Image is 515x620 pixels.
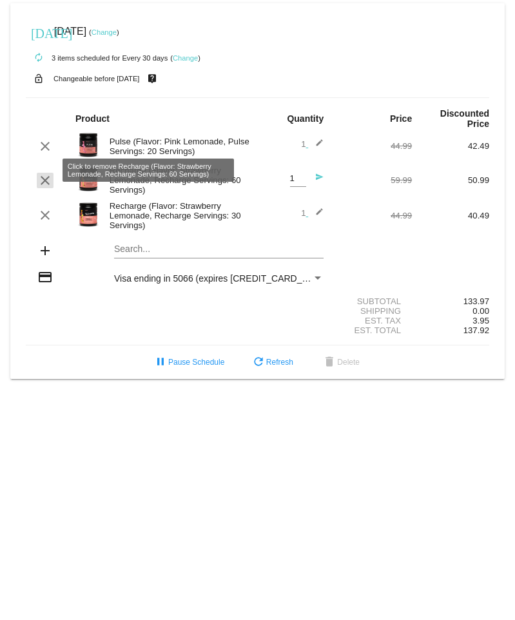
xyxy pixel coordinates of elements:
span: 137.92 [463,325,489,335]
div: 50.99 [412,175,489,185]
div: Recharge (Flavor: Strawberry Lemonade, Recharge Servings: 30 Servings) [103,201,258,230]
div: Est. Tax [335,316,412,325]
div: 42.49 [412,141,489,151]
img: Recharge-60S-bottle-Image-Carousel-Strw-Lemonade.png [75,166,101,192]
small: 3 items scheduled for Every 30 days [26,54,168,62]
mat-icon: [DATE] [31,24,46,40]
mat-icon: pause [153,355,168,371]
div: Shipping [335,306,412,316]
div: 133.97 [412,296,489,306]
span: 1 [301,208,324,218]
mat-select: Payment Method [114,273,324,284]
strong: Price [390,113,412,124]
small: ( ) [89,28,119,36]
mat-icon: credit_card [37,269,53,285]
span: Refresh [251,358,293,367]
button: Pause Schedule [142,351,235,374]
div: Subtotal [335,296,412,306]
div: 44.99 [335,141,412,151]
span: 1 [301,139,324,149]
div: 59.99 [335,175,412,185]
mat-icon: delete [322,355,337,371]
div: Est. Total [335,325,412,335]
span: 0.00 [472,306,489,316]
input: Search... [114,244,324,255]
mat-icon: send [308,173,324,188]
mat-icon: live_help [144,70,160,87]
button: Refresh [240,351,304,374]
strong: Discounted Price [440,108,489,129]
span: Visa ending in 5066 (expires [CREDIT_CARD_DATA]) [114,273,330,284]
small: ( ) [170,54,200,62]
strong: Quantity [287,113,324,124]
mat-icon: clear [37,173,53,188]
mat-icon: clear [37,139,53,154]
mat-icon: autorenew [31,50,46,66]
img: Image-1-Carousel-Recharge30S-Strw-Lemonade-Transp.png [75,202,101,228]
mat-icon: edit [308,139,324,154]
mat-icon: add [37,243,53,258]
span: Pause Schedule [153,358,224,367]
div: 40.49 [412,211,489,220]
div: 44.99 [335,211,412,220]
a: Change [173,54,198,62]
mat-icon: refresh [251,355,266,371]
strong: Product [75,113,110,124]
mat-icon: edit [308,208,324,223]
div: Recharge (Flavor: Strawberry Lemonade, Recharge Servings: 60 Servings) [103,166,258,195]
mat-icon: lock_open [31,70,46,87]
a: Change [92,28,117,36]
button: Delete [311,351,370,374]
img: Image-1-Carousel-Pulse-20S-Pink-Lemonade-Transp.png [75,132,101,158]
input: Quantity [290,174,306,184]
span: 3.95 [472,316,489,325]
div: Pulse (Flavor: Pink Lemonade, Pulse Servings: 20 Servings) [103,137,258,156]
span: Delete [322,358,360,367]
mat-icon: clear [37,208,53,223]
small: Changeable before [DATE] [53,75,140,82]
